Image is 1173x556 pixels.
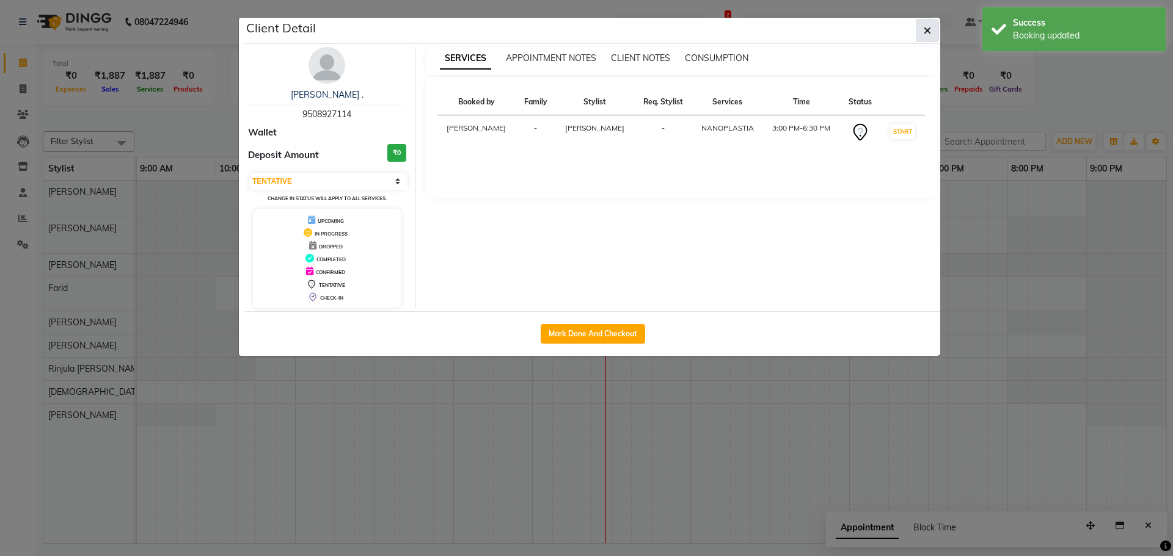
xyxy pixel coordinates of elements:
img: avatar [309,47,345,84]
td: - [516,115,556,150]
span: CLIENT NOTES [611,52,670,63]
th: Status [840,89,880,115]
th: Family [516,89,556,115]
span: Deposit Amount [248,148,319,162]
span: CHECK-IN [320,295,343,301]
span: 9508927114 [302,109,351,120]
span: CONFIRMED [316,269,345,275]
span: IN PROGRESS [315,231,348,237]
button: Mark Done And Checkout [541,324,645,344]
button: START [890,124,915,139]
span: APPOINTMENT NOTES [506,52,596,63]
th: Booked by [437,89,516,115]
td: [PERSON_NAME] [437,115,516,150]
div: NANOPLASTIA [699,123,756,134]
span: CONSUMPTION [685,52,748,63]
h5: Client Detail [246,19,316,37]
th: Time [763,89,840,115]
div: Success [1013,16,1157,29]
th: Req. Stylist [634,89,692,115]
th: Stylist [556,89,634,115]
span: Wallet [248,126,277,140]
h3: ₹0 [387,144,406,162]
div: Booking updated [1013,29,1157,42]
span: SERVICES [440,48,491,70]
th: Services [692,89,763,115]
small: Change in status will apply to all services. [268,195,387,201]
span: UPCOMING [318,218,344,224]
span: [PERSON_NAME] [565,123,624,132]
span: DROPPED [319,244,343,250]
a: [PERSON_NAME] . [291,89,364,100]
span: TENTATIVE [319,282,345,288]
td: 3:00 PM-6:30 PM [763,115,840,150]
span: COMPLETED [316,256,346,262]
td: - [634,115,692,150]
